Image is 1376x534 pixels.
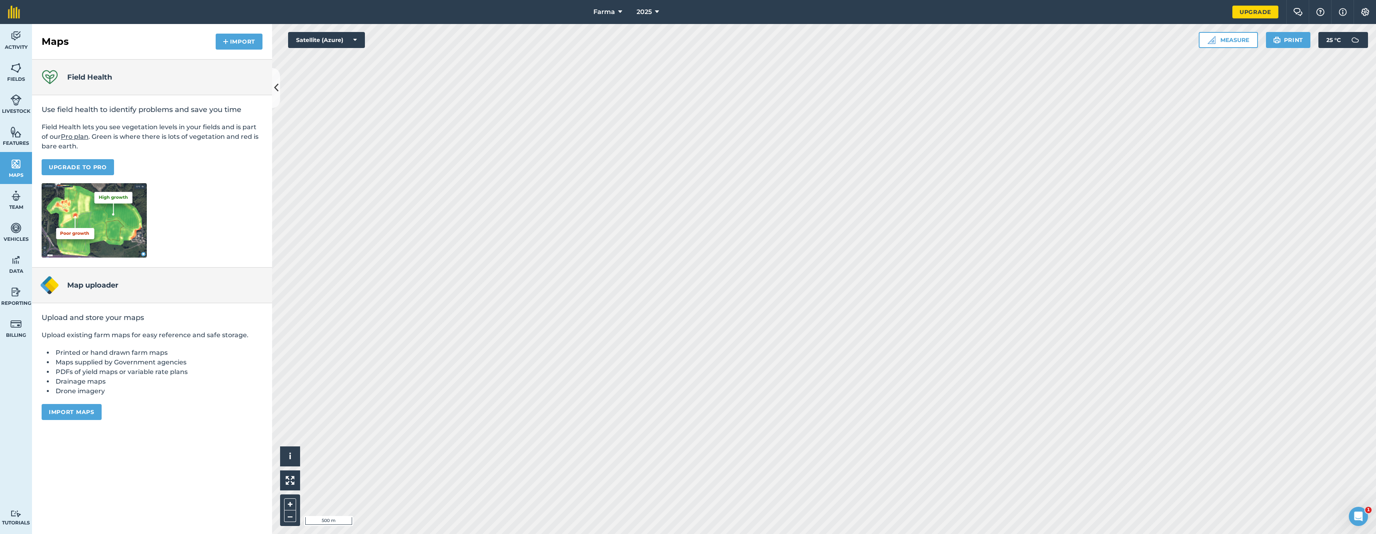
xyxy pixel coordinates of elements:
h2: Maps [42,35,69,48]
img: Map uploader logo [40,276,59,295]
button: Satellite (Azure) [288,32,365,48]
iframe: Intercom live chat [1349,507,1368,526]
button: Print [1266,32,1311,48]
li: Drone imagery [54,386,262,396]
img: svg+xml;base64,PHN2ZyB4bWxucz0iaHR0cDovL3d3dy53My5vcmcvMjAwMC9zdmciIHdpZHRoPSIxNyIgaGVpZ2h0PSIxNy... [1339,7,1347,17]
span: Farma [593,7,615,17]
button: – [284,510,296,522]
li: PDFs of yield maps or variable rate plans [54,367,262,377]
img: svg+xml;base64,PHN2ZyB4bWxucz0iaHR0cDovL3d3dy53My5vcmcvMjAwMC9zdmciIHdpZHRoPSI1NiIgaGVpZ2h0PSI2MC... [10,126,22,138]
h2: Upload and store your maps [42,313,262,322]
h2: Use field health to identify problems and save you time [42,105,262,114]
a: Upgrade [1232,6,1278,18]
img: Ruler icon [1208,36,1216,44]
img: svg+xml;base64,PD94bWwgdmVyc2lvbj0iMS4wIiBlbmNvZGluZz0idXRmLTgiPz4KPCEtLSBHZW5lcmF0b3I6IEFkb2JlIE... [10,94,22,106]
p: Upload existing farm maps for easy reference and safe storage. [42,330,262,340]
img: svg+xml;base64,PHN2ZyB4bWxucz0iaHR0cDovL3d3dy53My5vcmcvMjAwMC9zdmciIHdpZHRoPSIxOSIgaGVpZ2h0PSIyNC... [1273,35,1281,45]
img: svg+xml;base64,PD94bWwgdmVyc2lvbj0iMS4wIiBlbmNvZGluZz0idXRmLTgiPz4KPCEtLSBHZW5lcmF0b3I6IEFkb2JlIE... [10,318,22,330]
img: svg+xml;base64,PD94bWwgdmVyc2lvbj0iMS4wIiBlbmNvZGluZz0idXRmLTgiPz4KPCEtLSBHZW5lcmF0b3I6IEFkb2JlIE... [10,254,22,266]
button: Measure [1199,32,1258,48]
img: svg+xml;base64,PD94bWwgdmVyc2lvbj0iMS4wIiBlbmNvZGluZz0idXRmLTgiPz4KPCEtLSBHZW5lcmF0b3I6IEFkb2JlIE... [10,222,22,234]
img: svg+xml;base64,PHN2ZyB4bWxucz0iaHR0cDovL3d3dy53My5vcmcvMjAwMC9zdmciIHdpZHRoPSI1NiIgaGVpZ2h0PSI2MC... [10,62,22,74]
p: Field Health lets you see vegetation levels in your fields and is part of our . Green is where th... [42,122,262,151]
a: Pro plan [61,133,88,140]
li: Printed or hand drawn farm maps [54,348,262,358]
a: Upgrade to Pro [42,159,114,175]
li: Maps supplied by Government agencies [54,358,262,367]
span: 25 ° C [1326,32,1341,48]
h4: Map uploader [67,280,118,291]
h4: Field Health [67,72,112,83]
button: 25 °C [1318,32,1368,48]
img: svg+xml;base64,PD94bWwgdmVyc2lvbj0iMS4wIiBlbmNvZGluZz0idXRmLTgiPz4KPCEtLSBHZW5lcmF0b3I6IEFkb2JlIE... [10,30,22,42]
button: i [280,446,300,466]
button: Import maps [42,404,102,420]
button: Import [216,34,262,50]
img: Two speech bubbles overlapping with the left bubble in the forefront [1293,8,1303,16]
span: i [289,451,291,461]
img: svg+xml;base64,PD94bWwgdmVyc2lvbj0iMS4wIiBlbmNvZGluZz0idXRmLTgiPz4KPCEtLSBHZW5lcmF0b3I6IEFkb2JlIE... [10,286,22,298]
img: fieldmargin Logo [8,6,20,18]
li: Drainage maps [54,377,262,386]
button: + [284,498,296,510]
img: svg+xml;base64,PD94bWwgdmVyc2lvbj0iMS4wIiBlbmNvZGluZz0idXRmLTgiPz4KPCEtLSBHZW5lcmF0b3I6IEFkb2JlIE... [1347,32,1363,48]
img: A question mark icon [1316,8,1325,16]
img: A cog icon [1360,8,1370,16]
img: svg+xml;base64,PHN2ZyB4bWxucz0iaHR0cDovL3d3dy53My5vcmcvMjAwMC9zdmciIHdpZHRoPSIxNCIgaGVpZ2h0PSIyNC... [223,37,228,46]
img: Four arrows, one pointing top left, one top right, one bottom right and the last bottom left [286,476,294,485]
img: svg+xml;base64,PHN2ZyB4bWxucz0iaHR0cDovL3d3dy53My5vcmcvMjAwMC9zdmciIHdpZHRoPSI1NiIgaGVpZ2h0PSI2MC... [10,158,22,170]
span: 2025 [637,7,652,17]
span: 1 [1365,507,1372,513]
img: svg+xml;base64,PD94bWwgdmVyc2lvbj0iMS4wIiBlbmNvZGluZz0idXRmLTgiPz4KPCEtLSBHZW5lcmF0b3I6IEFkb2JlIE... [10,510,22,518]
img: svg+xml;base64,PD94bWwgdmVyc2lvbj0iMS4wIiBlbmNvZGluZz0idXRmLTgiPz4KPCEtLSBHZW5lcmF0b3I6IEFkb2JlIE... [10,190,22,202]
